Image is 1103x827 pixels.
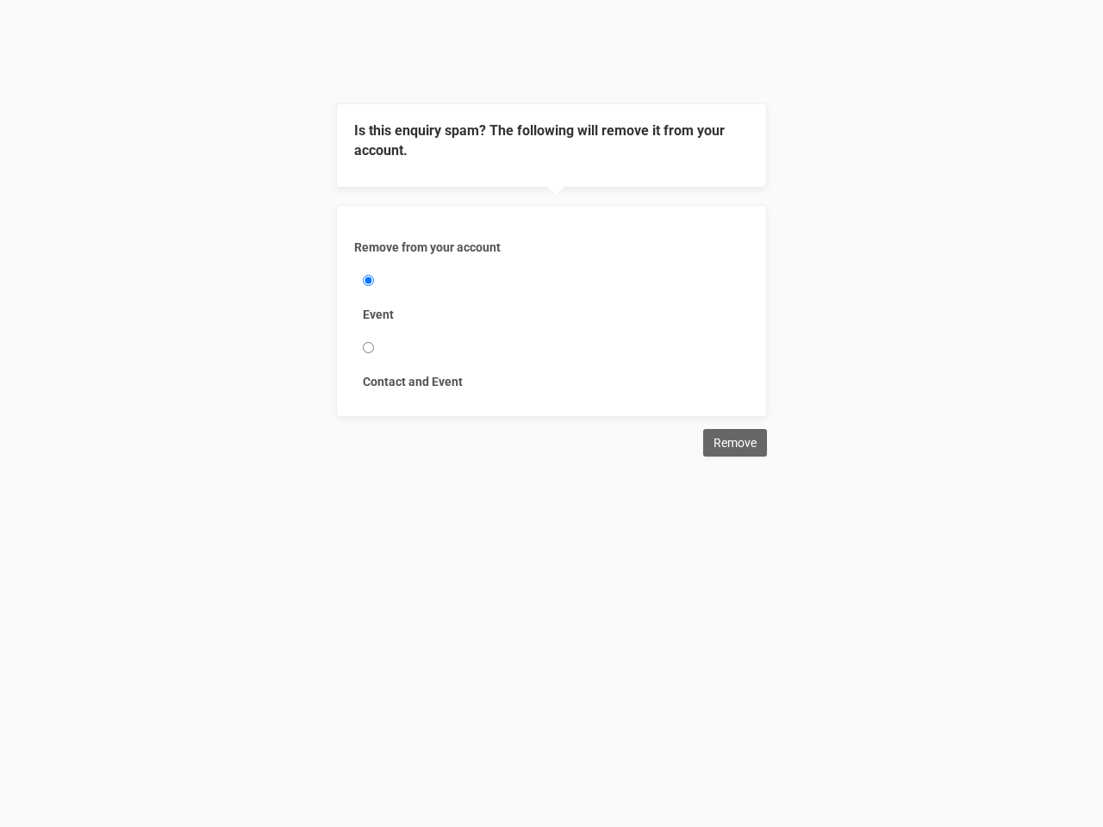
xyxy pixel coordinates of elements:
input: Event [363,275,374,286]
input: Contact and Event [363,342,374,353]
label: Event [363,306,740,323]
legend: Is this enquiry spam? The following will remove it from your account. [354,121,749,161]
input: Remove [703,429,767,457]
label: Contact and Event [363,373,740,390]
label: Remove from your account [354,239,749,256]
